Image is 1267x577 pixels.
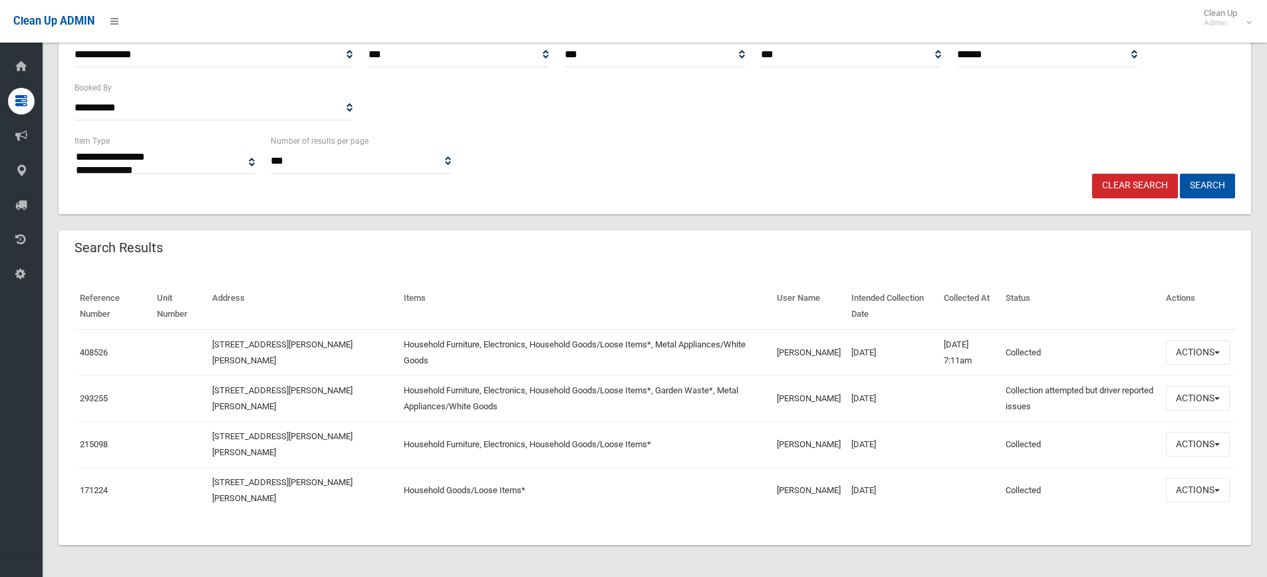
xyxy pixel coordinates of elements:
[1161,284,1235,329] th: Actions
[1092,174,1178,198] a: Clear Search
[1204,18,1237,28] small: Admin
[1166,386,1230,411] button: Actions
[59,235,179,261] header: Search Results
[1166,478,1230,502] button: Actions
[212,385,352,411] a: [STREET_ADDRESS][PERSON_NAME][PERSON_NAME]
[846,467,938,513] td: [DATE]
[772,421,846,467] td: [PERSON_NAME]
[207,284,398,329] th: Address
[1166,432,1230,457] button: Actions
[398,421,772,467] td: Household Furniture, Electronics, Household Goods/Loose Items*
[80,393,108,403] a: 293255
[398,467,772,513] td: Household Goods/Loose Items*
[398,284,772,329] th: Items
[212,339,352,365] a: [STREET_ADDRESS][PERSON_NAME][PERSON_NAME]
[398,375,772,421] td: Household Furniture, Electronics, Household Goods/Loose Items*, Garden Waste*, Metal Appliances/W...
[846,421,938,467] td: [DATE]
[1197,8,1250,28] span: Clean Up
[74,284,152,329] th: Reference Number
[74,81,112,95] label: Booked By
[80,347,108,357] a: 408526
[1000,375,1161,421] td: Collection attempted but driver reported issues
[1180,174,1235,198] button: Search
[271,134,368,148] label: Number of results per page
[152,284,207,329] th: Unit Number
[772,284,846,329] th: User Name
[80,439,108,449] a: 215098
[772,329,846,376] td: [PERSON_NAME]
[212,431,352,457] a: [STREET_ADDRESS][PERSON_NAME][PERSON_NAME]
[772,375,846,421] td: [PERSON_NAME]
[1166,340,1230,365] button: Actions
[1000,329,1161,376] td: Collected
[938,329,1000,376] td: [DATE] 7:11am
[1000,284,1161,329] th: Status
[846,329,938,376] td: [DATE]
[1000,467,1161,513] td: Collected
[846,284,938,329] th: Intended Collection Date
[772,467,846,513] td: [PERSON_NAME]
[74,134,110,148] label: Item Type
[398,329,772,376] td: Household Furniture, Electronics, Household Goods/Loose Items*, Metal Appliances/White Goods
[13,15,94,27] span: Clean Up ADMIN
[846,375,938,421] td: [DATE]
[1000,421,1161,467] td: Collected
[938,284,1000,329] th: Collected At
[212,477,352,503] a: [STREET_ADDRESS][PERSON_NAME][PERSON_NAME]
[80,485,108,495] a: 171224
